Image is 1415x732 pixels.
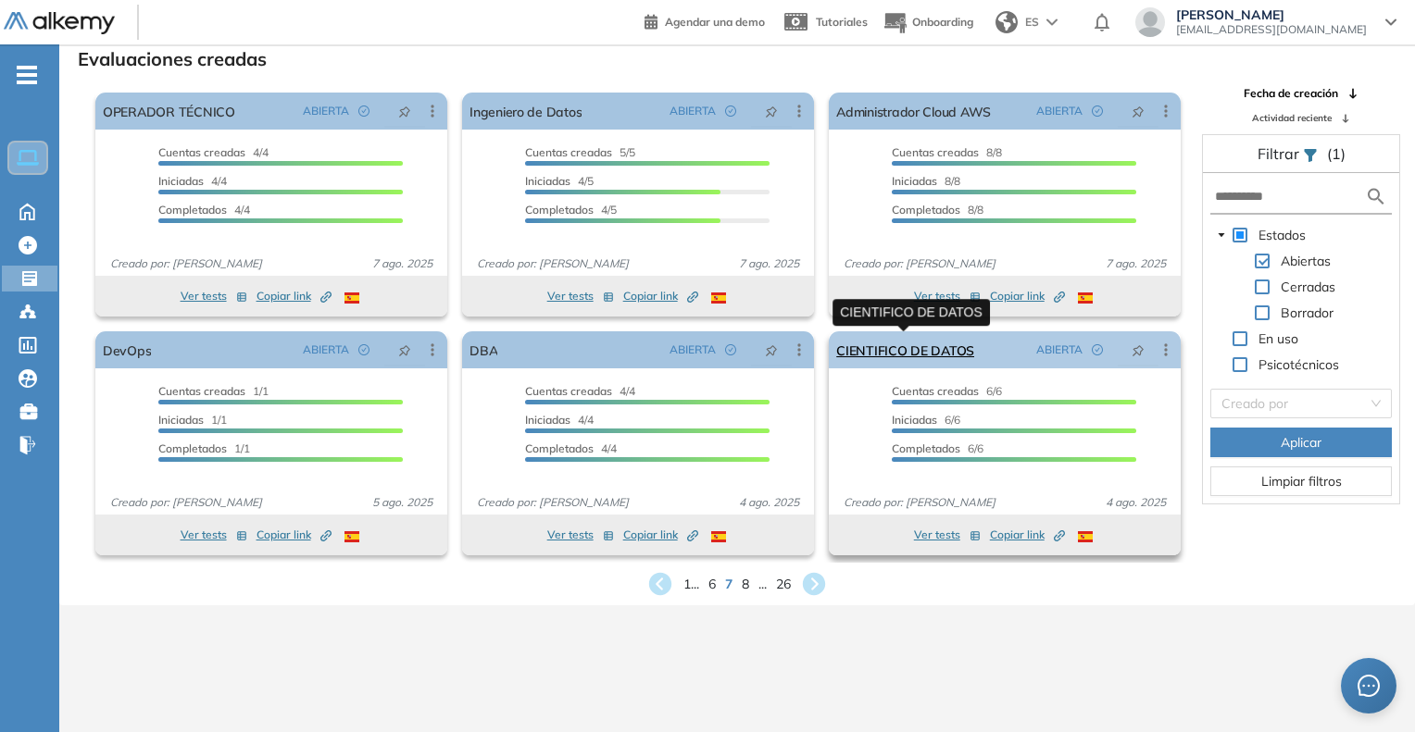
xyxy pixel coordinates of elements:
[1098,494,1173,511] span: 4 ago. 2025
[1118,96,1158,126] button: pushpin
[912,15,973,29] span: Onboarding
[816,15,868,29] span: Tutoriales
[1277,250,1334,272] span: Abiertas
[365,494,440,511] span: 5 ago. 2025
[1210,466,1392,496] button: Limpiar filtros
[525,441,617,455] span: 4/4
[665,15,765,29] span: Agendar una demo
[1092,344,1103,355] span: check-circle
[990,524,1065,546] button: Copiar link
[990,527,1065,543] span: Copiar link
[742,575,749,594] span: 8
[158,413,204,427] span: Iniciadas
[470,494,636,511] span: Creado por: [PERSON_NAME]
[836,331,974,368] a: CIENTIFICO DE DATOS
[384,96,425,126] button: pushpin
[892,174,937,188] span: Iniciadas
[470,331,497,368] a: DBA
[892,384,1002,398] span: 6/6
[1358,675,1380,697] span: message
[257,288,332,304] span: Copiar link
[836,93,991,130] a: Administrador Cloud AWS
[158,441,227,455] span: Completados
[525,441,594,455] span: Completados
[181,524,247,546] button: Ver tests
[892,145,1002,159] span: 8/8
[1092,105,1103,117] span: check-circle
[1281,432,1321,453] span: Aplicar
[158,145,269,159] span: 4/4
[1258,227,1306,243] span: Estados
[892,384,979,398] span: Cuentas creadas
[158,174,204,188] span: Iniciadas
[1217,230,1226,240] span: caret-down
[158,203,227,217] span: Completados
[547,285,614,307] button: Ver tests
[4,12,115,35] img: Logo
[525,203,617,217] span: 4/5
[1255,354,1343,376] span: Psicotécnicos
[725,105,736,117] span: check-circle
[257,524,332,546] button: Copiar link
[384,335,425,365] button: pushpin
[103,331,151,368] a: DevOps
[623,285,698,307] button: Copiar link
[892,203,960,217] span: Completados
[525,384,612,398] span: Cuentas creadas
[358,344,369,355] span: check-circle
[758,575,767,594] span: ...
[158,145,245,159] span: Cuentas creadas
[1078,531,1093,542] img: ESP
[181,285,247,307] button: Ver tests
[833,299,989,326] div: CIENTIFICO DE DATOS
[525,384,635,398] span: 4/4
[776,575,791,594] span: 26
[892,441,983,455] span: 6/6
[765,104,778,118] span: pushpin
[344,292,359,304] img: ESP
[711,531,726,542] img: ESP
[17,73,37,77] i: -
[914,524,981,546] button: Ver tests
[623,524,698,546] button: Copiar link
[158,203,250,217] span: 4/4
[1281,253,1331,269] span: Abiertas
[158,384,269,398] span: 1/1
[751,96,792,126] button: pushpin
[158,441,250,455] span: 1/1
[158,384,245,398] span: Cuentas creadas
[470,255,636,272] span: Creado por: [PERSON_NAME]
[525,174,594,188] span: 4/5
[836,255,1003,272] span: Creado por: [PERSON_NAME]
[1098,255,1173,272] span: 7 ago. 2025
[670,103,716,119] span: ABIERTA
[836,494,1003,511] span: Creado por: [PERSON_NAME]
[1255,224,1309,246] span: Estados
[398,342,411,357] span: pushpin
[103,255,269,272] span: Creado por: [PERSON_NAME]
[892,413,960,427] span: 6/6
[725,344,736,355] span: check-circle
[914,285,981,307] button: Ver tests
[1327,143,1346,165] span: (1)
[103,93,235,130] a: OPERADOR TÉCNICO
[990,285,1065,307] button: Copiar link
[1261,471,1342,491] span: Limpiar filtros
[1176,7,1367,22] span: [PERSON_NAME]
[344,531,359,542] img: ESP
[1277,276,1339,298] span: Cerradas
[751,335,792,365] button: pushpin
[892,145,979,159] span: Cuentas creadas
[525,413,570,427] span: Iniciadas
[725,575,733,594] span: 7
[623,527,698,543] span: Copiar link
[1046,19,1058,26] img: arrow
[892,203,983,217] span: 8/8
[1258,356,1339,373] span: Psicotécnicos
[1036,103,1083,119] span: ABIERTA
[525,174,570,188] span: Iniciadas
[1258,330,1298,347] span: En uso
[990,288,1065,304] span: Copiar link
[257,285,332,307] button: Copiar link
[257,527,332,543] span: Copiar link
